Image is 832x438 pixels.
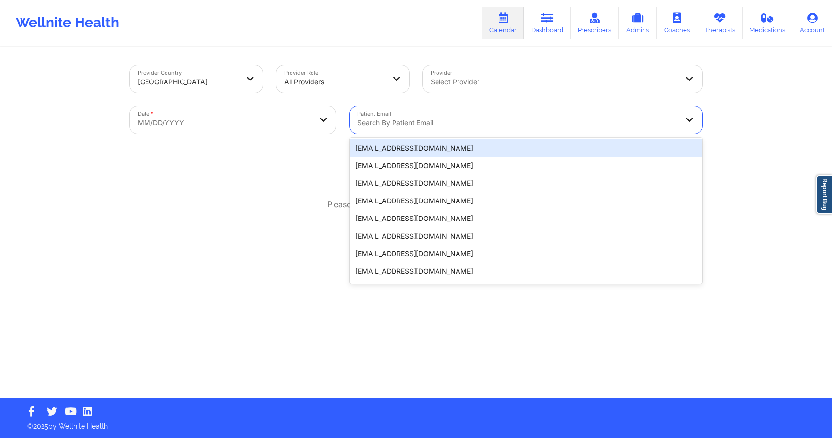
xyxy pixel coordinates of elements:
[350,175,702,192] div: [EMAIL_ADDRESS][DOMAIN_NAME]
[327,199,505,210] p: Please select a date range to view appointments
[350,192,702,210] div: [EMAIL_ADDRESS][DOMAIN_NAME]
[743,7,793,39] a: Medications
[350,227,702,245] div: [EMAIL_ADDRESS][DOMAIN_NAME]
[350,139,702,157] div: [EMAIL_ADDRESS][DOMAIN_NAME]
[816,175,832,214] a: Report Bug
[350,157,702,175] div: [EMAIL_ADDRESS][DOMAIN_NAME]
[21,415,811,431] p: © 2025 by Wellnite Health
[482,7,524,39] a: Calendar
[350,280,702,298] div: [PERSON_NAME][EMAIL_ADDRESS][DOMAIN_NAME]
[619,7,657,39] a: Admins
[657,7,697,39] a: Coaches
[350,245,702,262] div: [EMAIL_ADDRESS][DOMAIN_NAME]
[350,262,702,280] div: [EMAIL_ADDRESS][DOMAIN_NAME]
[350,210,702,227] div: [EMAIL_ADDRESS][DOMAIN_NAME]
[138,71,238,93] div: [GEOGRAPHIC_DATA]
[571,7,619,39] a: Prescribers
[524,7,571,39] a: Dashboard
[792,7,832,39] a: Account
[284,71,385,93] div: All Providers
[697,7,743,39] a: Therapists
